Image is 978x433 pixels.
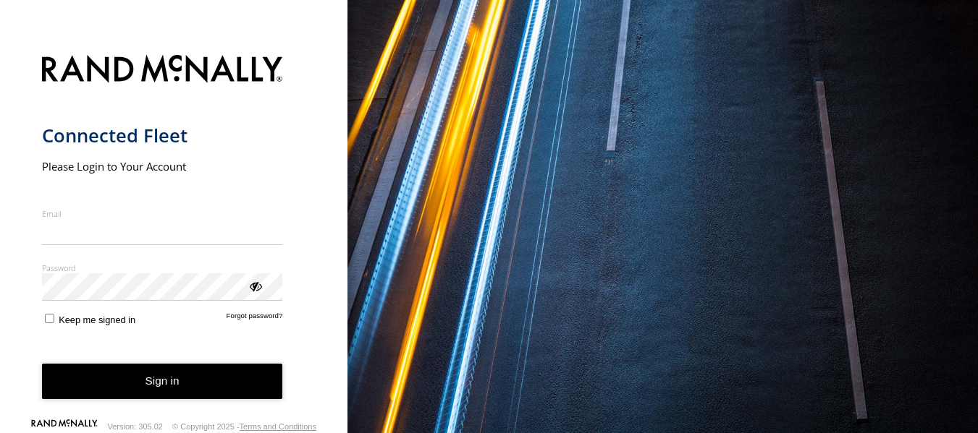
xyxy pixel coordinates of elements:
[240,422,316,431] a: Terms and Conditions
[42,262,283,273] label: Password
[108,422,163,431] div: Version: 305.02
[45,314,54,323] input: Keep me signed in
[42,124,283,147] h1: Connected Fleet
[227,312,283,325] a: Forgot password?
[172,422,316,431] div: © Copyright 2025 -
[59,314,135,325] span: Keep me signed in
[42,208,283,219] label: Email
[42,364,283,399] button: Sign in
[42,52,283,89] img: Rand McNally
[42,159,283,173] h2: Please Login to Your Account
[42,46,306,422] form: main
[248,278,262,293] div: ViewPassword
